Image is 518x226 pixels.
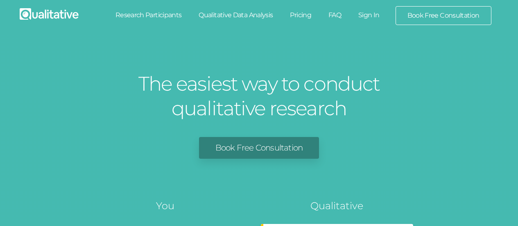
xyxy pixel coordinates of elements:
[136,71,382,121] h1: The easiest way to conduct qualitative research
[396,7,491,25] a: Book Free Consultation
[281,6,320,24] a: Pricing
[190,6,281,24] a: Qualitative Data Analysis
[20,8,79,20] img: Qualitative
[320,6,350,24] a: FAQ
[350,6,388,24] a: Sign In
[156,200,174,212] tspan: You
[199,137,319,159] a: Book Free Consultation
[107,6,190,24] a: Research Participants
[310,200,363,212] tspan: Qualitative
